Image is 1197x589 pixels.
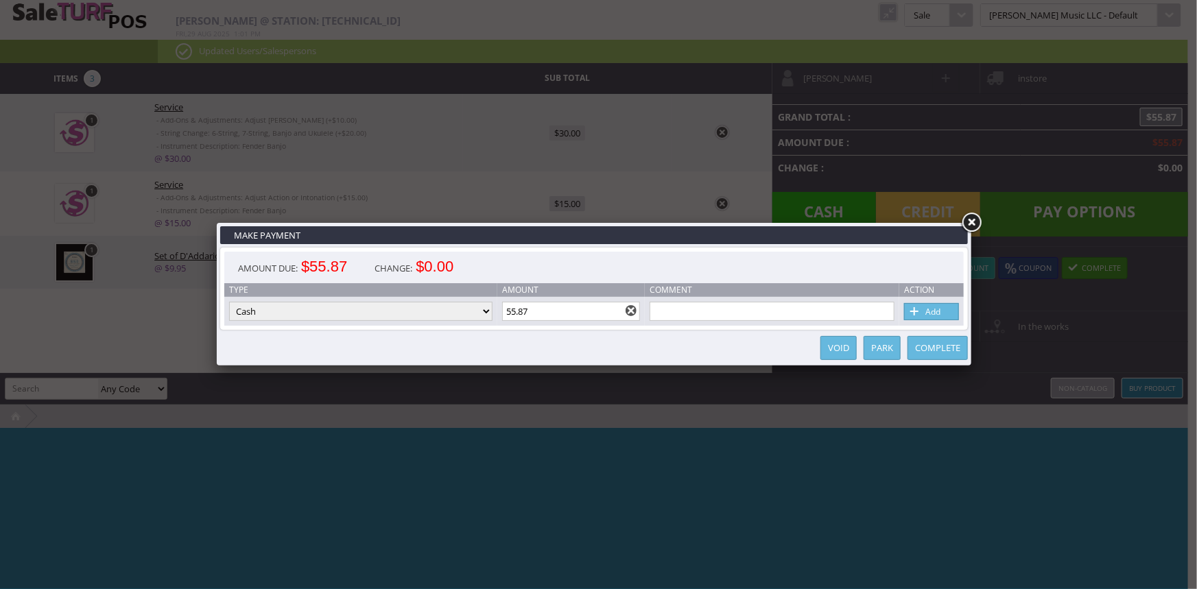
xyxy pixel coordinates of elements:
[904,303,959,320] a: Add
[899,283,964,297] td: Action
[224,283,497,297] td: Type
[650,284,692,296] span: Comment
[497,283,645,297] td: Amount
[301,261,347,273] span: $55.87
[820,336,857,360] a: Void
[224,252,361,283] div: Amount Due:
[959,211,984,235] a: Close
[864,336,901,360] a: Park
[361,252,467,283] div: Change:
[220,226,968,244] h3: Make Payment
[908,336,968,360] a: Complete
[416,261,453,273] span: $0.00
